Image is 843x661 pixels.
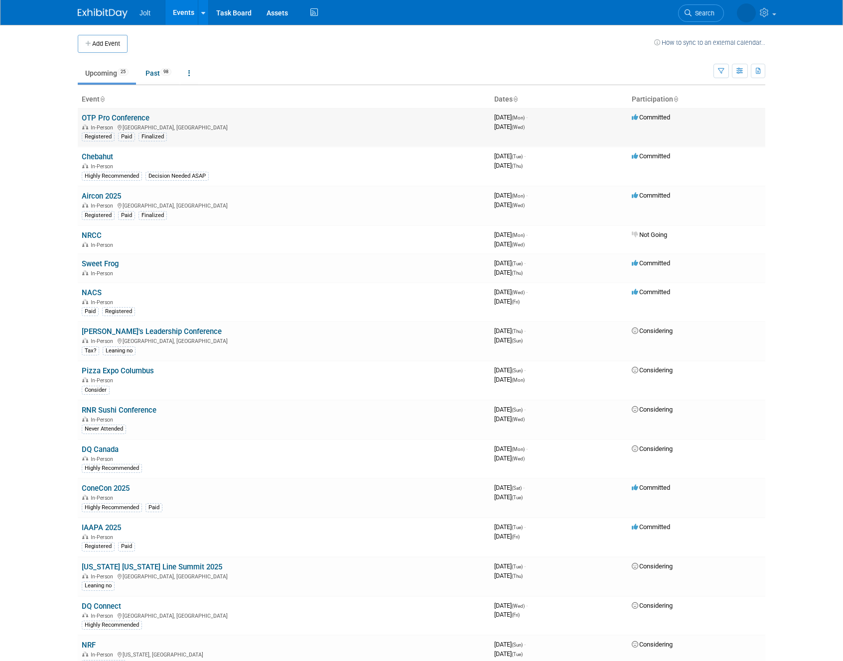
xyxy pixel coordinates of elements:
span: In-Person [91,377,116,384]
span: (Tue) [512,564,523,569]
a: NRF [82,641,96,650]
span: In-Person [91,338,116,344]
span: (Tue) [512,652,523,657]
span: (Fri) [512,534,520,540]
span: [DATE] [494,533,520,540]
span: In-Person [91,456,116,462]
span: Committed [632,113,670,121]
img: In-Person Event [82,495,88,500]
span: Considering [632,445,673,452]
span: [DATE] [494,336,523,344]
span: Not Going [632,231,667,238]
th: Participation [628,91,765,108]
div: Leaning no [82,581,115,590]
div: Registered [82,542,115,551]
span: Committed [632,288,670,296]
span: (Sat) [512,485,522,491]
span: (Wed) [512,417,525,422]
span: [DATE] [494,152,526,160]
span: Search [692,9,714,17]
span: [DATE] [494,327,526,334]
img: In-Person Event [82,270,88,275]
span: [DATE] [494,123,525,130]
span: [DATE] [494,406,526,413]
span: Considering [632,641,673,648]
img: In-Person Event [82,163,88,168]
span: (Thu) [512,329,523,334]
img: In-Person Event [82,203,88,208]
span: Jolt [140,9,150,17]
span: [DATE] [494,562,526,570]
span: In-Person [91,495,116,501]
a: OTP Pro Conference [82,113,149,122]
span: - [524,259,526,267]
a: Sort by Event Name [100,95,105,103]
span: In-Person [91,613,116,619]
span: 98 [160,68,171,76]
span: (Mon) [512,446,525,452]
div: [GEOGRAPHIC_DATA], [GEOGRAPHIC_DATA] [82,123,486,131]
span: (Tue) [512,154,523,159]
a: NACS [82,288,102,297]
span: (Mon) [512,193,525,199]
div: Registered [82,211,115,220]
span: [DATE] [494,641,526,648]
a: Upcoming25 [78,64,136,83]
img: In-Person Event [82,456,88,461]
div: Highly Recommended [82,172,142,181]
div: Finalized [139,132,167,141]
a: Chebahut [82,152,113,161]
img: In-Person Event [82,124,88,129]
span: (Sun) [512,642,523,648]
a: DQ Connect [82,602,121,611]
span: (Thu) [512,573,523,579]
img: Eric Neilsen [737,3,756,22]
span: [DATE] [494,240,525,248]
span: [DATE] [494,523,526,531]
span: [DATE] [494,259,526,267]
div: Paid [145,503,162,512]
span: (Wed) [512,290,525,295]
div: Paid [82,307,99,316]
span: - [526,602,528,609]
span: [DATE] [494,288,528,296]
span: (Thu) [512,270,523,276]
span: - [526,231,528,238]
span: - [523,484,525,491]
a: Sort by Participation Type [673,95,678,103]
span: - [526,445,528,452]
span: - [524,641,526,648]
span: Considering [632,327,673,334]
div: Highly Recommended [82,503,142,512]
span: - [524,152,526,160]
span: (Wed) [512,203,525,208]
span: Committed [632,523,670,531]
span: In-Person [91,534,116,541]
span: (Wed) [512,603,525,609]
span: [DATE] [494,611,520,618]
img: In-Person Event [82,377,88,382]
span: In-Person [91,299,116,306]
span: [DATE] [494,113,528,121]
img: In-Person Event [82,652,88,657]
span: - [526,288,528,296]
span: In-Person [91,163,116,170]
div: Registered [82,132,115,141]
span: (Mon) [512,232,525,238]
img: In-Person Event [82,573,88,578]
span: (Wed) [512,456,525,461]
th: Event [78,91,490,108]
span: [DATE] [494,650,523,658]
div: Highly Recommended [82,464,142,473]
div: Registered [102,307,135,316]
div: [US_STATE], [GEOGRAPHIC_DATA] [82,650,486,658]
img: In-Person Event [82,417,88,422]
img: In-Person Event [82,242,88,247]
div: Consider [82,386,110,395]
span: (Tue) [512,261,523,266]
span: [DATE] [494,602,528,609]
span: 25 [118,68,129,76]
span: [DATE] [494,376,525,383]
span: (Wed) [512,124,525,130]
a: DQ Canada [82,445,119,454]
